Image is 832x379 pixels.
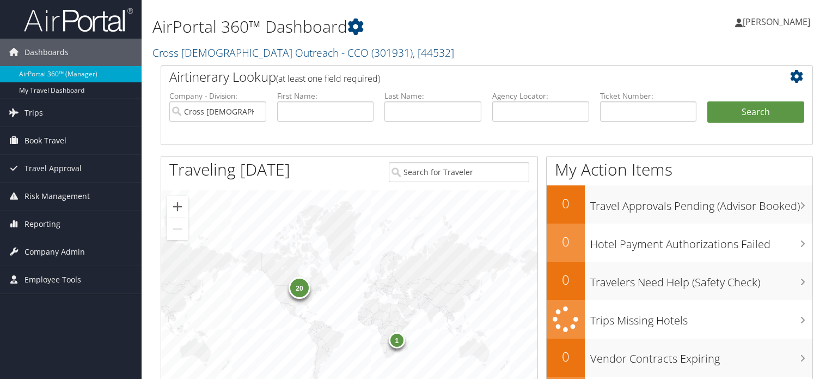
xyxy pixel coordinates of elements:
[590,193,812,214] h3: Travel Approvals Pending (Advisor Booked)
[276,73,380,85] span: (at least one field required)
[547,158,812,181] h1: My Action Items
[547,300,812,339] a: Trips Missing Hotels
[25,238,85,266] span: Company Admin
[413,45,454,60] span: , [ 44532 ]
[25,183,90,210] span: Risk Management
[547,224,812,262] a: 0Hotel Payment Authorizations Failed
[384,91,481,101] label: Last Name:
[590,346,812,366] h3: Vendor Contracts Expiring
[547,262,812,300] a: 0Travelers Need Help (Safety Check)
[547,339,812,377] a: 0Vendor Contracts Expiring
[590,308,812,328] h3: Trips Missing Hotels
[289,277,310,299] div: 20
[371,45,413,60] span: ( 301931 )
[492,91,589,101] label: Agency Locator:
[277,91,374,101] label: First Name:
[389,162,529,182] input: Search for Traveler
[547,270,585,289] h2: 0
[167,218,188,240] button: Zoom out
[743,16,810,28] span: [PERSON_NAME]
[25,39,69,66] span: Dashboards
[169,158,290,181] h1: Traveling [DATE]
[25,266,81,293] span: Employee Tools
[169,91,266,101] label: Company - Division:
[25,127,66,154] span: Book Travel
[547,347,585,366] h2: 0
[590,231,812,252] h3: Hotel Payment Authorizations Failed
[547,232,585,251] h2: 0
[25,155,82,182] span: Travel Approval
[590,269,812,290] h3: Travelers Need Help (Safety Check)
[169,68,750,86] h2: Airtinerary Lookup
[707,101,804,123] button: Search
[167,196,188,218] button: Zoom in
[600,91,697,101] label: Ticket Number:
[25,99,43,127] span: Trips
[152,15,598,38] h1: AirPortal 360™ Dashboard
[25,210,60,238] span: Reporting
[735,5,821,38] a: [PERSON_NAME]
[152,45,454,60] a: Cross [DEMOGRAPHIC_DATA] Outreach - CCO
[547,194,585,213] h2: 0
[389,332,405,348] div: 1
[547,185,812,224] a: 0Travel Approvals Pending (Advisor Booked)
[24,7,133,33] img: airportal-logo.png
